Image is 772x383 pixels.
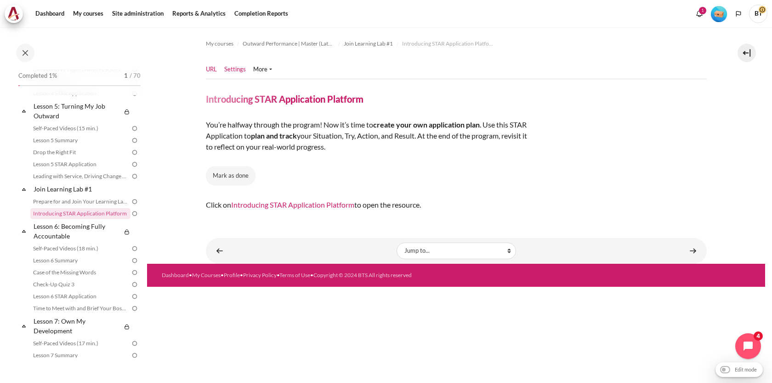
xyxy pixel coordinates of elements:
img: Level #1 [711,6,727,22]
a: Completion Reports [231,5,291,23]
span: Join Learning Lab #1 [344,40,393,48]
a: Join Learning Lab #1 [344,38,393,49]
span: / 70 [130,71,141,81]
button: Languages [732,7,745,21]
img: To do [131,256,139,265]
a: Check-Up Quiz 3 [30,279,131,290]
a: Outward Performance | Master (Latest) [243,38,335,49]
a: Dashboard [162,272,189,279]
span: My courses [206,40,233,48]
a: Self-Paced Videos (17 min.) [30,338,131,349]
a: Self-Paced Videos (18 min.) ▶︎ [684,242,702,260]
div: Click on to open the resource. [206,199,707,210]
a: My Courses [192,272,221,279]
a: My courses [70,5,107,23]
a: ◀︎ Prepare for and Join Your Learning Lab Session #1 [210,242,229,260]
span: Collapse [19,321,28,331]
img: To do [131,172,139,180]
a: Introducing STAR Application Platform [231,200,354,209]
a: User menu [749,5,767,23]
a: Leading with Service, Driving Change (Pucknalin's Story) [30,171,131,182]
a: Dashboard [32,5,68,23]
div: • • • • • [162,271,487,279]
img: To do [131,268,139,277]
a: Terms of Use [279,272,310,279]
span: Collapse [19,226,28,236]
a: Drop the Right Fit [30,147,131,158]
a: Settings [224,65,246,74]
a: Lesson 5: Turning My Job Outward [32,100,121,122]
span: Outward Performance | Master (Latest) [243,40,335,48]
a: Site administration [109,5,167,23]
span: Completed 1% [18,71,57,81]
span: 1 [124,71,128,81]
a: URL [206,65,217,74]
a: Lesson 6 STAR Application [30,291,131,302]
h4: Introducing STAR Application Platform [206,93,363,105]
span: BT [749,5,767,23]
a: Architeck Architeck [5,5,28,23]
a: Completed 1% 1 / 70 [18,70,141,95]
div: 1 [699,7,706,14]
div: 1% [18,85,20,86]
img: To do [131,209,139,218]
img: To do [131,339,139,348]
a: My courses [206,38,233,49]
img: To do [131,304,139,313]
img: To do [131,136,139,145]
a: Lesson 5 STAR Application [30,159,131,170]
div: You’re halfway through the program! Now it’s time to . Use this STAR Application to your Situatio... [206,119,528,152]
img: To do [131,292,139,301]
span: Collapse [19,106,28,116]
a: Prepare for and Join Your Learning Lab Session #1 [30,196,131,207]
section: Content [147,27,765,264]
a: Lesson 5 Summary [30,135,131,146]
img: To do [131,160,139,168]
a: Self-Paced Videos (18 min.) [30,243,131,254]
a: Level #1 [707,5,731,22]
img: To do [131,280,139,289]
a: Time to Meet with and Brief Your Boss #1 [30,303,131,314]
img: To do [131,351,139,360]
img: To do [131,244,139,253]
a: Reports & Analytics [169,5,229,23]
a: Lesson 7: Own My Development [32,315,121,337]
a: Privacy Policy [243,272,277,279]
a: Lesson 7 Summary [30,350,131,361]
a: Self-Paced Videos (15 min.) [30,123,131,134]
nav: Navigation bar [206,36,707,51]
span: Introducing STAR Application Platform [402,40,494,48]
a: Introducing STAR Application Platform [30,208,131,219]
a: Join Learning Lab #1 [32,183,131,195]
strong: create your own application plan [373,120,480,129]
a: More [253,65,272,74]
a: Lesson 6: Becoming Fully Accountable [32,220,121,242]
div: Show notification window with 1 new notifications [693,7,706,21]
a: Lesson 6 Summary [30,255,131,266]
img: To do [131,197,139,206]
span: Collapse [19,185,28,194]
button: Mark Introducing STAR Application Platform as done [206,166,255,186]
img: Architeck [7,7,20,21]
strong: plan and track [251,131,297,140]
div: Level #1 [711,5,727,22]
a: Case of the Missing Words [30,267,131,278]
a: Copyright © 2024 BTS All rights reserved [313,272,412,279]
a: Profile [224,272,240,279]
a: Introducing STAR Application Platform [402,38,494,49]
img: To do [131,148,139,157]
img: To do [131,124,139,133]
